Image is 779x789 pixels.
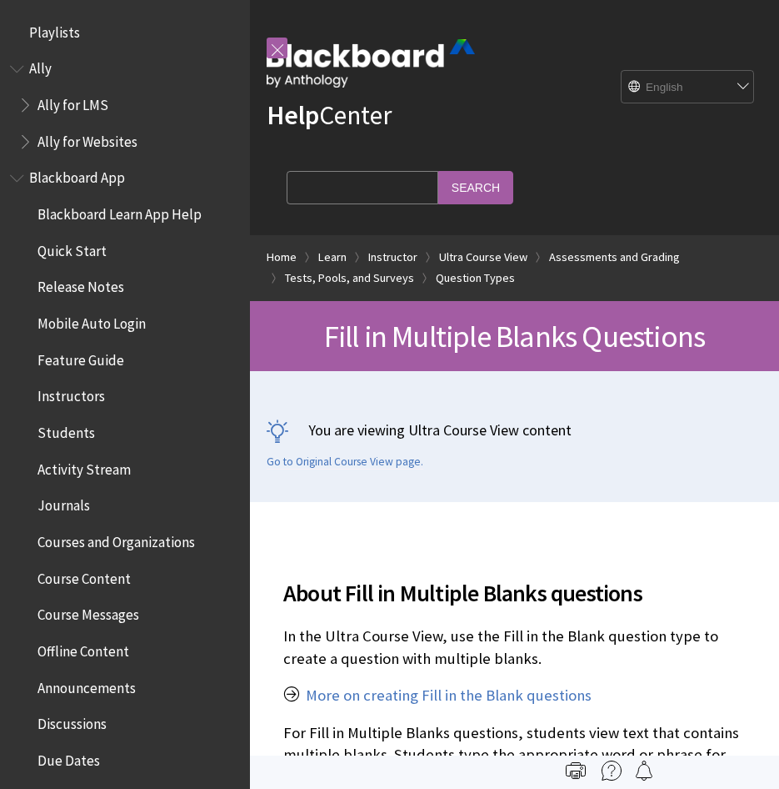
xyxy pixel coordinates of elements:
[37,710,107,732] span: Discussions
[285,268,414,289] a: Tests, Pools, and Surveys
[37,565,131,587] span: Course Content
[283,722,746,788] p: For Fill in Multiple Blanks questions, students view text that contains multiple blanks. Students...
[37,274,124,296] span: Release Notes
[37,528,195,550] span: Courses and Organizations
[566,761,586,781] img: Print
[267,420,762,440] p: You are viewing Ultra Course View content
[267,455,423,470] a: Go to Original Course View page.
[602,761,622,781] img: More help
[37,237,107,259] span: Quick Start
[37,200,202,223] span: Blackboard Learn App Help
[29,55,52,78] span: Ally
[267,247,297,268] a: Home
[306,686,592,706] a: More on creating Fill in the Blank questions
[37,346,124,369] span: Feature Guide
[37,637,129,660] span: Offline Content
[10,55,240,156] nav: Book outline for Anthology Ally Help
[318,247,347,268] a: Learn
[324,317,706,355] span: Fill in Multiple Blanks Questions
[436,268,515,289] a: Question Types
[283,626,746,669] p: In the Ultra Course View, use the Fill in the Blank question type to create a question with multi...
[267,39,475,88] img: Blackboard by Anthology
[283,575,746,611] span: About Fill in Multiple Blanks questions
[549,247,680,268] a: Assessments and Grading
[438,171,513,204] input: Search
[37,674,136,696] span: Announcements
[37,91,108,113] span: Ally for LMS
[634,761,654,781] img: Follow this page
[37,746,100,769] span: Due Dates
[10,18,240,47] nav: Book outline for Playlists
[29,18,80,41] span: Playlists
[37,309,146,332] span: Mobile Auto Login
[37,492,90,515] span: Journals
[37,455,131,478] span: Activity Stream
[37,383,105,405] span: Instructors
[439,247,527,268] a: Ultra Course View
[37,128,137,150] span: Ally for Websites
[37,601,139,624] span: Course Messages
[267,98,392,132] a: HelpCenter
[29,164,125,187] span: Blackboard App
[37,419,95,441] span: Students
[267,98,319,132] strong: Help
[622,71,755,104] select: Site Language Selector
[368,247,417,268] a: Instructor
